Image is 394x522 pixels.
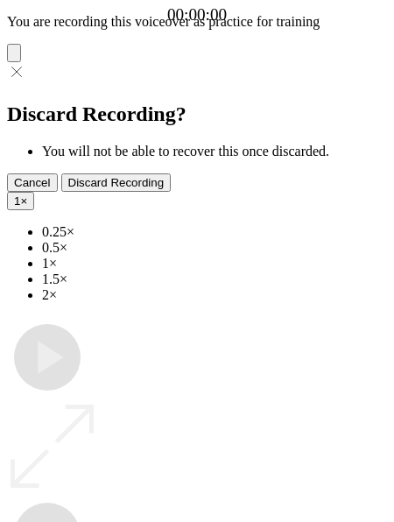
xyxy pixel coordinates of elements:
li: You will not be able to recover this once discarded. [42,144,387,159]
li: 1.5× [42,272,387,287]
h2: Discard Recording? [7,102,387,126]
button: 1× [7,192,34,210]
li: 0.5× [42,240,387,256]
li: 2× [42,287,387,303]
a: 00:00:00 [167,5,227,25]
li: 1× [42,256,387,272]
button: Cancel [7,173,58,192]
button: Discard Recording [61,173,172,192]
p: You are recording this voiceover as practice for training [7,14,387,30]
li: 0.25× [42,224,387,240]
span: 1 [14,194,20,208]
